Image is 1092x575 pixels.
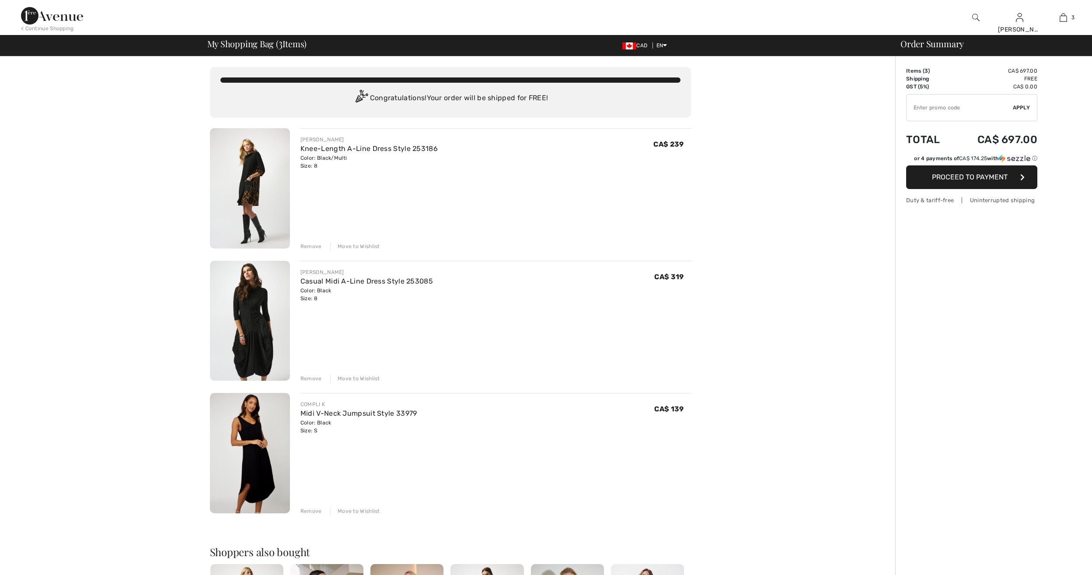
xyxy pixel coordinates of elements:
[653,140,684,148] span: CA$ 239
[654,273,684,281] span: CA$ 319
[959,155,987,161] span: CA$ 174.25
[972,12,980,23] img: search the website
[654,405,684,413] span: CA$ 139
[279,37,283,49] span: 3
[300,144,438,153] a: Knee-Length A-Line Dress Style 253186
[210,547,691,557] h2: Shoppers also bought
[300,400,417,408] div: COMPLI K
[906,75,953,83] td: Shipping
[330,242,380,250] div: Move to Wishlist
[300,507,322,515] div: Remove
[999,154,1030,162] img: Sezzle
[1060,12,1067,23] img: My Bag
[906,165,1037,189] button: Proceed to Payment
[622,42,636,49] img: Canadian Dollar
[220,90,680,107] div: Congratulations! Your order will be shipped for FREE!
[21,25,74,32] div: < Continue Shopping
[953,75,1037,83] td: Free
[906,196,1037,204] div: Duty & tariff-free | Uninterrupted shipping
[932,173,1008,181] span: Proceed to Payment
[906,83,953,91] td: GST (5%)
[207,39,307,48] span: My Shopping Bag ( Items)
[21,7,83,25] img: 1ère Avenue
[914,154,1037,162] div: or 4 payments of with
[998,25,1041,34] div: [PERSON_NAME]
[1013,104,1030,112] span: Apply
[330,507,380,515] div: Move to Wishlist
[1016,12,1023,23] img: My Info
[300,409,417,417] a: Midi V-Neck Jumpsuit Style 33979
[1071,14,1075,21] span: 3
[1016,13,1023,21] a: Sign In
[210,393,290,513] img: Midi V-Neck Jumpsuit Style 33979
[300,277,433,285] a: Casual Midi A-Line Dress Style 253085
[906,125,953,154] td: Total
[953,83,1037,91] td: CA$ 0.00
[300,419,417,435] div: Color: Black Size: S
[300,375,322,382] div: Remove
[656,42,667,49] span: EN
[925,68,928,74] span: 3
[300,268,433,276] div: [PERSON_NAME]
[300,242,322,250] div: Remove
[953,125,1037,154] td: CA$ 697.00
[906,154,1037,165] div: or 4 payments ofCA$ 174.25withSezzle Click to learn more about Sezzle
[906,67,953,75] td: Items ( )
[890,39,1087,48] div: Order Summary
[300,287,433,302] div: Color: Black Size: 8
[622,42,651,49] span: CAD
[210,128,290,249] img: Knee-Length A-Line Dress Style 253186
[210,261,290,381] img: Casual Midi A-Line Dress Style 253085
[352,90,370,107] img: Congratulation2.svg
[300,154,438,170] div: Color: Black/Multi Size: 8
[330,375,380,382] div: Move to Wishlist
[300,136,438,144] div: [PERSON_NAME]
[953,67,1037,75] td: CA$ 697.00
[1042,12,1085,23] a: 3
[907,95,1013,121] input: Promo code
